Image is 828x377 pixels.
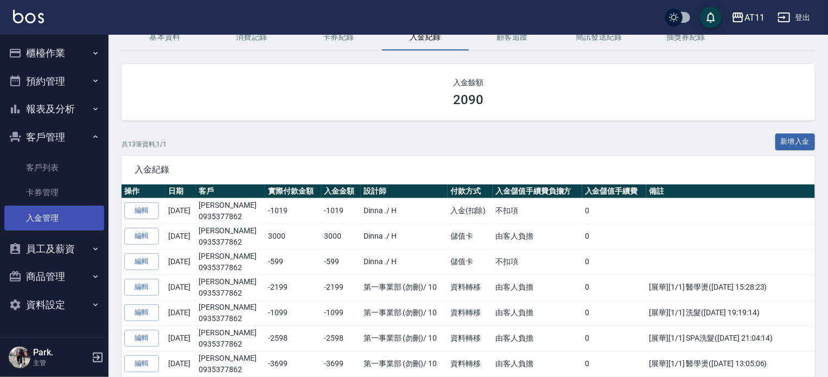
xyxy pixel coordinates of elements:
td: 第一事業部 (勿刪) / 10 [361,351,448,376]
td: [PERSON_NAME] [196,198,265,223]
th: 實際付款金額 [265,184,321,199]
td: 0 [582,249,647,274]
td: -1019 [265,198,321,223]
p: 0935377862 [199,237,263,248]
td: -2199 [265,274,321,300]
h2: 入金餘額 [135,77,802,88]
button: 員工及薪資 [4,235,104,263]
td: [PERSON_NAME] [196,325,265,351]
td: 由客人負擔 [493,300,582,325]
button: 簡訊發送紀錄 [556,24,642,50]
td: 0 [582,223,647,249]
td: [展華][1/1] 醫學燙([DATE] 15:28:23) [646,274,815,300]
a: 入金管理 [4,206,104,231]
td: 0 [582,351,647,376]
td: 0 [582,300,647,325]
p: 0935377862 [199,211,263,222]
td: 0 [582,274,647,300]
a: 編輯 [124,253,159,270]
td: 入金(扣除) [448,198,493,223]
img: Logo [13,10,44,23]
button: 消費記錄 [208,24,295,50]
td: [PERSON_NAME] [196,274,265,300]
td: 資料轉移 [448,325,493,351]
a: 編輯 [124,355,159,372]
th: 日期 [165,184,196,199]
button: 基本資料 [122,24,208,50]
p: 0935377862 [199,287,263,299]
button: 報表及分析 [4,95,104,123]
td: [DATE] [165,325,196,351]
th: 操作 [122,184,165,199]
td: Dinna . / H [361,198,448,223]
p: 0935377862 [199,364,263,375]
p: 0935377862 [199,262,263,273]
th: 入金儲值手續費負擔方 [493,184,582,199]
button: 新增入金 [775,133,816,150]
button: save [700,7,722,28]
button: 商品管理 [4,263,104,291]
a: 編輯 [124,279,159,296]
td: -599 [321,249,360,274]
td: 3000 [321,223,360,249]
button: 登出 [773,8,815,28]
button: AT11 [727,7,769,29]
td: [DATE] [165,198,196,223]
th: 客戶 [196,184,265,199]
td: [DATE] [165,351,196,376]
td: [展華][1/1] 醫學燙([DATE] 13:05:06) [646,351,815,376]
th: 入金金額 [321,184,360,199]
td: [DATE] [165,223,196,249]
button: 卡券紀錄 [295,24,382,50]
td: [DATE] [165,249,196,274]
td: Dinna . / H [361,249,448,274]
td: -3699 [321,351,360,376]
td: [PERSON_NAME] [196,249,265,274]
p: 共 13 筆資料, 1 / 1 [122,139,167,149]
td: 第一事業部 (勿刪) / 10 [361,274,448,300]
td: 資料轉移 [448,300,493,325]
td: -1099 [321,300,360,325]
td: 第一事業部 (勿刪) / 10 [361,300,448,325]
td: 0 [582,325,647,351]
td: 由客人負擔 [493,325,582,351]
a: 編輯 [124,304,159,321]
td: 資料轉移 [448,274,493,300]
a: 編輯 [124,330,159,347]
td: -2598 [321,325,360,351]
td: [展華][1/1] 洗髮([DATE] 19:19:14) [646,300,815,325]
p: 0935377862 [199,313,263,324]
td: [DATE] [165,274,196,300]
th: 入金儲值手續費 [582,184,647,199]
td: 第一事業部 (勿刪) / 10 [361,325,448,351]
button: 櫃檯作業 [4,39,104,67]
h5: Park. [33,347,88,358]
td: [PERSON_NAME] [196,223,265,249]
button: 抽獎券紀錄 [642,24,729,50]
img: Person [9,347,30,368]
a: 編輯 [124,228,159,245]
td: 不扣項 [493,198,582,223]
td: -3699 [265,351,321,376]
td: -1099 [265,300,321,325]
td: 由客人負擔 [493,274,582,300]
button: 預約管理 [4,67,104,95]
td: 0 [582,198,647,223]
td: [PERSON_NAME] [196,300,265,325]
td: -2598 [265,325,321,351]
button: 資料設定 [4,291,104,319]
button: 客戶管理 [4,123,104,151]
button: 入金紀錄 [382,24,469,50]
span: 入金紀錄 [135,164,802,175]
td: -2199 [321,274,360,300]
button: 顧客追蹤 [469,24,556,50]
a: 編輯 [124,202,159,219]
th: 備註 [646,184,815,199]
td: Dinna . / H [361,223,448,249]
td: 由客人負擔 [493,351,582,376]
p: 0935377862 [199,338,263,350]
td: -1019 [321,198,360,223]
td: 由客人負擔 [493,223,582,249]
td: 資料轉移 [448,351,493,376]
a: 客戶列表 [4,155,104,180]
